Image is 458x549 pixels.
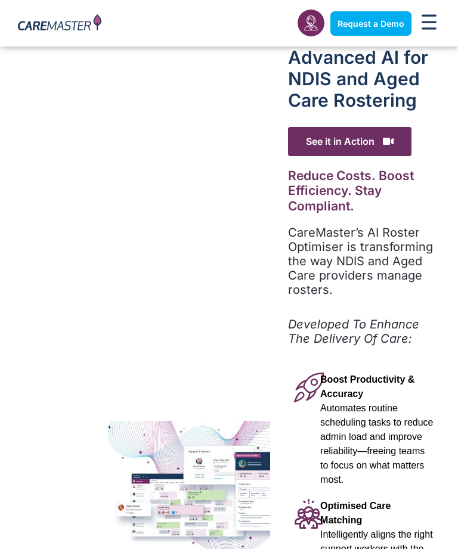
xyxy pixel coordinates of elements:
[320,403,433,485] span: Automates routine scheduling tasks to reduce admin load and improve reliability—freeing teams to ...
[338,18,404,29] span: Request a Demo
[288,127,411,156] span: See it in Action
[288,317,419,346] em: Developed To Enhance The Delivery Of Care:
[288,225,440,297] p: CareMaster’s AI Roster Optimiser is transforming the way NDIS and Aged Care providers manage rost...
[18,14,101,33] img: CareMaster Logo
[320,501,391,525] span: Optimised Care Matching
[417,11,440,36] div: Menu Toggle
[330,11,411,36] a: Request a Demo
[288,46,440,111] h1: Advanced Al for NDIS and Aged Care Rostering
[320,374,414,399] span: Boost Productivity & Accuracy
[288,168,440,213] h2: Reduce Costs. Boost Efficiency. Stay Compliant.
